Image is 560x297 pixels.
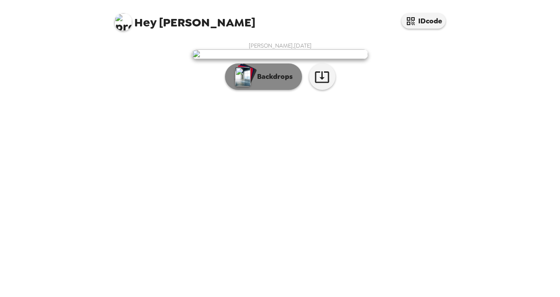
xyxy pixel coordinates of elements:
img: user [192,49,368,59]
button: Backdrops [225,63,302,90]
span: [PERSON_NAME] [114,9,255,29]
p: Backdrops [253,71,293,82]
img: profile pic [114,13,132,31]
button: IDcode [402,13,446,29]
span: Hey [134,15,156,30]
span: [PERSON_NAME] , [DATE] [249,42,312,49]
